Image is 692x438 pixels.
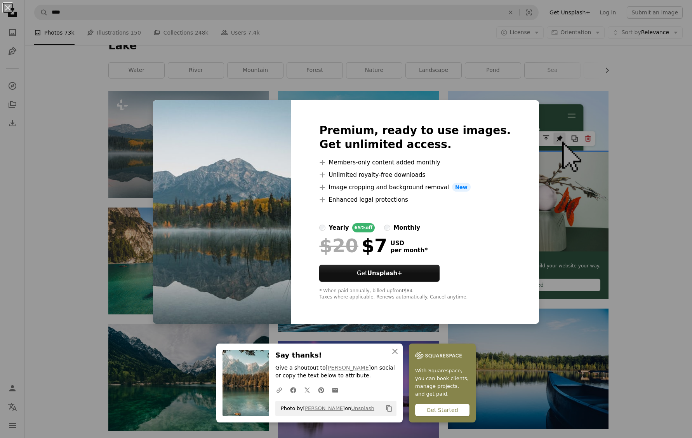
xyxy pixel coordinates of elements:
[300,382,314,398] a: Share on Twitter
[367,270,402,277] strong: Unsplash+
[286,382,300,398] a: Share on Facebook
[390,240,428,247] span: USD
[329,223,349,232] div: yearly
[319,236,358,256] span: $20
[393,223,420,232] div: monthly
[415,404,469,416] div: Get Started
[319,170,511,180] li: Unlimited royalty-free downloads
[319,158,511,167] li: Members-only content added monthly
[275,364,396,380] p: Give a shoutout to on social or copy the text below to attribute.
[319,195,511,204] li: Enhanced legal protections
[328,382,342,398] a: Share over email
[275,350,396,361] h3: Say thanks!
[390,247,428,254] span: per month *
[319,236,387,256] div: $7
[326,365,371,371] a: [PERSON_NAME]
[415,367,469,398] span: With Squarespace, you can book clients, manage projects, and get paid.
[319,124,511,152] h2: Premium, ready to use images. Get unlimited access.
[384,225,390,231] input: monthly
[319,288,511,300] div: * When paid annually, billed upfront $84 Taxes where applicable. Renews automatically. Cancel any...
[153,100,291,324] img: premium_photo-1673240367277-e1d394465b56
[452,183,471,192] span: New
[319,265,440,282] button: GetUnsplash+
[415,350,462,361] img: file-1747939142011-51e5cc87e3c9
[383,402,396,415] button: Copy to clipboard
[352,223,375,232] div: 65% off
[409,344,476,422] a: With Squarespace, you can book clients, manage projects, and get paid.Get Started
[319,183,511,192] li: Image cropping and background removal
[319,225,325,231] input: yearly65%off
[303,405,345,411] a: [PERSON_NAME]
[277,402,374,415] span: Photo by on
[314,382,328,398] a: Share on Pinterest
[351,405,374,411] a: Unsplash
